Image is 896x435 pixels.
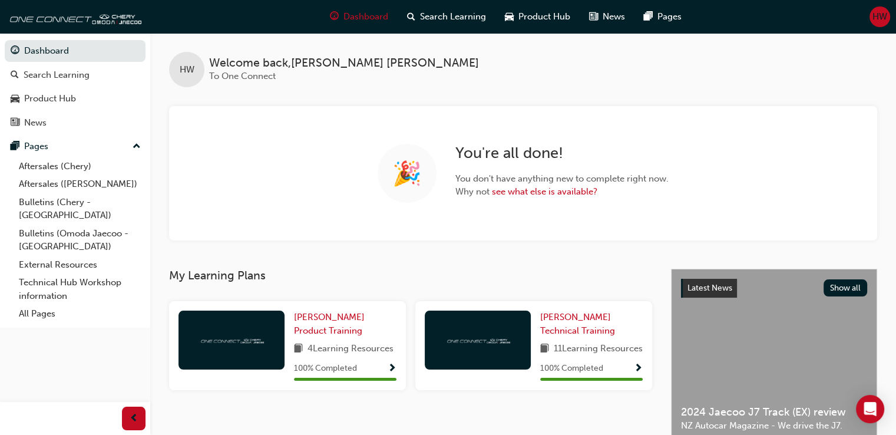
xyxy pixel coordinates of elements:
[24,116,47,130] div: News
[5,112,146,134] a: News
[657,10,682,24] span: Pages
[407,9,415,24] span: search-icon
[24,140,48,153] div: Pages
[11,141,19,152] span: pages-icon
[505,9,514,24] span: car-icon
[320,5,398,29] a: guage-iconDashboard
[14,256,146,274] a: External Resources
[392,167,422,180] span: 🎉
[455,172,669,186] span: You don't have anything new to complete right now.
[169,269,652,282] h3: My Learning Plans
[11,46,19,57] span: guage-icon
[634,361,643,376] button: Show Progress
[14,273,146,305] a: Technical Hub Workshop information
[294,342,303,357] span: book-icon
[343,10,388,24] span: Dashboard
[14,225,146,256] a: Bulletins (Omoda Jaecoo - [GEOGRAPHIC_DATA])
[199,334,264,345] img: oneconnect
[133,139,141,154] span: up-icon
[308,342,394,357] span: 4 Learning Resources
[492,186,597,197] a: see what else is available?
[455,185,669,199] span: Why not
[872,10,887,24] span: HW
[14,305,146,323] a: All Pages
[5,88,146,110] a: Product Hub
[11,70,19,81] span: search-icon
[518,10,570,24] span: Product Hub
[455,144,669,163] h2: You're all done!
[580,5,634,29] a: news-iconNews
[540,362,603,375] span: 100 % Completed
[24,68,90,82] div: Search Learning
[5,136,146,157] button: Pages
[294,312,365,336] span: [PERSON_NAME] Product Training
[681,419,867,433] span: NZ Autocar Magazine - We drive the J7.
[14,175,146,193] a: Aftersales ([PERSON_NAME])
[681,406,867,419] span: 2024 Jaecoo J7 Track (EX) review
[495,5,580,29] a: car-iconProduct Hub
[130,411,138,426] span: prev-icon
[540,312,615,336] span: [PERSON_NAME] Technical Training
[11,94,19,104] span: car-icon
[540,342,549,357] span: book-icon
[14,193,146,225] a: Bulletins (Chery - [GEOGRAPHIC_DATA])
[644,9,653,24] span: pages-icon
[687,283,732,293] span: Latest News
[445,334,510,345] img: oneconnect
[856,395,884,423] div: Open Intercom Messenger
[5,64,146,86] a: Search Learning
[398,5,495,29] a: search-iconSearch Learning
[589,9,598,24] span: news-icon
[388,361,396,376] button: Show Progress
[420,10,486,24] span: Search Learning
[5,38,146,136] button: DashboardSearch LearningProduct HubNews
[540,311,643,337] a: [PERSON_NAME] Technical Training
[5,40,146,62] a: Dashboard
[6,5,141,28] img: oneconnect
[11,118,19,128] span: news-icon
[869,6,890,27] button: HW
[634,364,643,374] span: Show Progress
[24,92,76,106] div: Product Hub
[294,362,357,375] span: 100 % Completed
[603,10,625,24] span: News
[14,157,146,176] a: Aftersales (Chery)
[209,71,276,81] span: To One Connect
[209,57,479,70] span: Welcome back , [PERSON_NAME] [PERSON_NAME]
[330,9,339,24] span: guage-icon
[681,279,867,298] a: Latest NewsShow all
[634,5,691,29] a: pages-iconPages
[180,63,194,77] span: HW
[554,342,643,357] span: 11 Learning Resources
[824,279,868,296] button: Show all
[388,364,396,374] span: Show Progress
[294,311,396,337] a: [PERSON_NAME] Product Training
